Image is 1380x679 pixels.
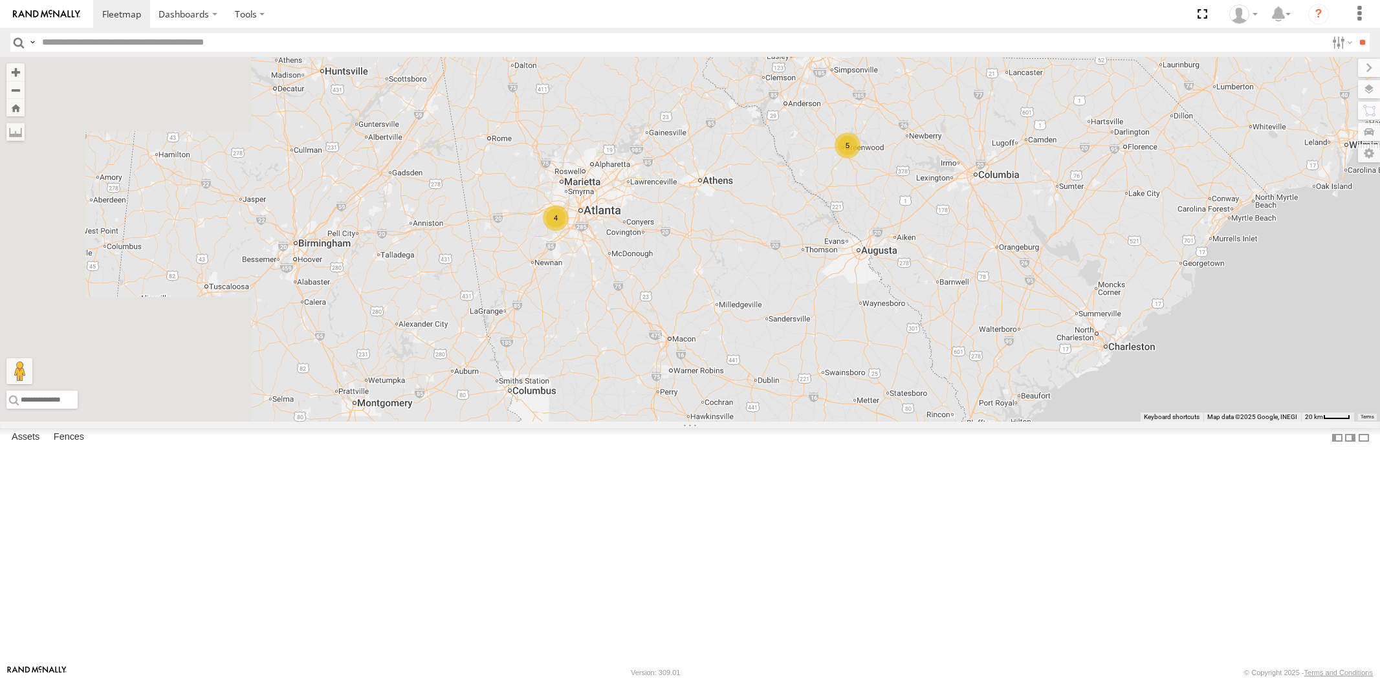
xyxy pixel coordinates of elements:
[1301,413,1354,422] button: Map Scale: 20 km per 38 pixels
[1144,413,1199,422] button: Keyboard shortcuts
[1244,669,1373,676] div: © Copyright 2025 -
[543,205,569,231] div: 4
[835,133,860,158] div: 5
[7,666,67,679] a: Visit our Website
[6,63,25,81] button: Zoom in
[1305,413,1323,420] span: 20 km
[13,10,80,19] img: rand-logo.svg
[1304,669,1373,676] a: Terms and Conditions
[6,123,25,141] label: Measure
[1308,4,1329,25] i: ?
[1357,428,1370,447] label: Hide Summary Table
[631,669,680,676] div: Version: 309.01
[1327,33,1355,52] label: Search Filter Options
[1207,413,1297,420] span: Map data ©2025 Google, INEGI
[1331,428,1344,447] label: Dock Summary Table to the Left
[6,358,32,384] button: Drag Pegman onto the map to open Street View
[5,429,46,447] label: Assets
[6,81,25,99] button: Zoom out
[47,429,91,447] label: Fences
[27,33,38,52] label: Search Query
[1344,428,1357,447] label: Dock Summary Table to the Right
[1225,5,1262,24] div: Sardor Khadjimedov
[1358,144,1380,162] label: Map Settings
[6,99,25,116] button: Zoom Home
[1361,415,1374,420] a: Terms (opens in new tab)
